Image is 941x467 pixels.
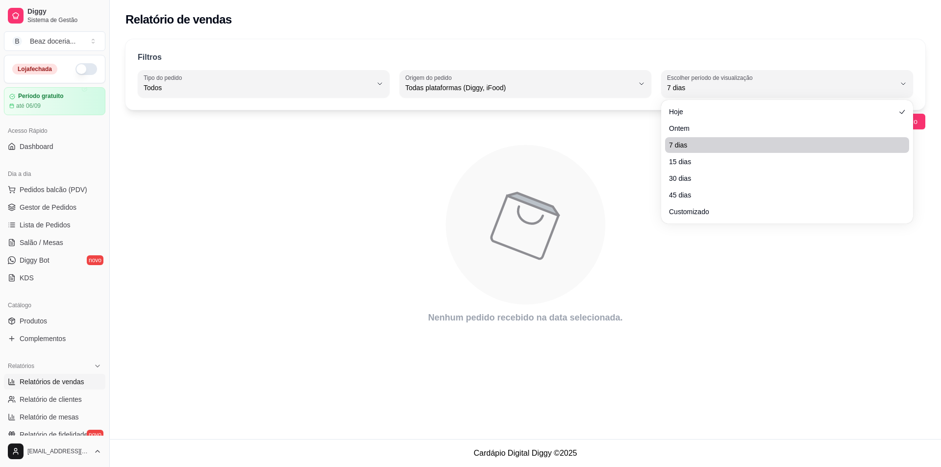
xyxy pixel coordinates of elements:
[20,394,82,404] span: Relatório de clientes
[667,74,756,82] label: Escolher período de visualização
[20,142,53,151] span: Dashboard
[405,74,455,82] label: Origem do pedido
[18,93,64,100] article: Período gratuito
[669,173,895,183] span: 30 dias
[125,311,925,324] article: Nenhum pedido recebido na data selecionada.
[110,439,941,467] footer: Cardápio Digital Diggy © 2025
[20,273,34,283] span: KDS
[125,12,232,27] h2: Relatório de vendas
[20,220,71,230] span: Lista de Pedidos
[20,316,47,326] span: Produtos
[12,36,22,46] span: B
[669,207,895,217] span: Customizado
[20,334,66,344] span: Complementos
[4,31,105,51] button: Select a team
[27,16,101,24] span: Sistema de Gestão
[4,166,105,182] div: Dia a dia
[667,83,895,93] span: 7 dias
[16,102,41,110] article: até 06/09
[30,36,75,46] div: Beaz doceria ...
[405,83,634,93] span: Todas plataformas (Diggy, iFood)
[669,140,895,150] span: 7 dias
[669,107,895,117] span: Hoje
[144,74,185,82] label: Tipo do pedido
[75,63,97,75] button: Alterar Status
[669,123,895,133] span: Ontem
[20,430,88,440] span: Relatório de fidelidade
[669,157,895,167] span: 15 dias
[20,255,50,265] span: Diggy Bot
[125,139,925,311] div: animation
[20,185,87,195] span: Pedidos balcão (PDV)
[20,238,63,247] span: Salão / Mesas
[144,83,372,93] span: Todos
[20,202,76,212] span: Gestor de Pedidos
[4,123,105,139] div: Acesso Rápido
[27,447,90,455] span: [EMAIL_ADDRESS][DOMAIN_NAME]
[8,362,34,370] span: Relatórios
[20,377,84,387] span: Relatórios de vendas
[27,7,101,16] span: Diggy
[12,64,57,74] div: Loja fechada
[669,190,895,200] span: 45 dias
[4,297,105,313] div: Catálogo
[138,51,162,63] p: Filtros
[20,412,79,422] span: Relatório de mesas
